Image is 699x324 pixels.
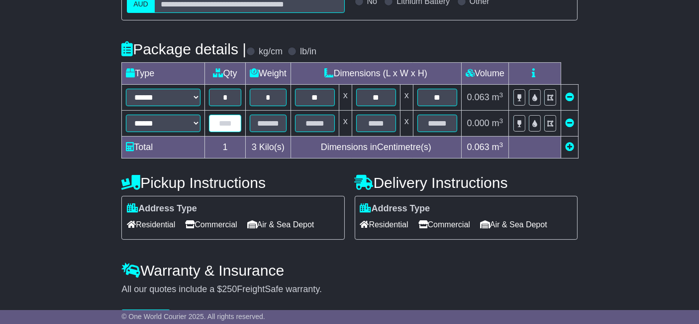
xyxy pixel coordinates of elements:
span: © One World Courier 2025. All rights reserved. [121,313,265,321]
span: 250 [222,284,237,294]
td: Total [122,137,205,159]
span: Commercial [185,217,237,232]
label: Address Type [360,203,430,214]
h4: Package details | [121,41,246,57]
a: Remove this item [565,92,574,102]
td: x [400,85,413,111]
sup: 3 [499,91,503,99]
td: x [339,85,352,111]
td: Weight [246,63,291,85]
td: Dimensions (L x W x H) [291,63,461,85]
span: 0.000 [467,118,490,128]
div: All our quotes include a $ FreightSafe warranty. [121,284,578,295]
sup: 3 [499,141,503,149]
h4: Delivery Instructions [355,174,578,191]
h4: Warranty & Insurance [121,262,578,279]
label: Address Type [127,203,197,214]
label: kg/cm [259,46,283,57]
td: Kilo(s) [246,137,291,159]
span: m [492,92,503,102]
span: Air & Sea Depot [247,217,314,232]
a: Add new item [565,142,574,152]
span: 3 [252,142,257,152]
span: 0.063 [467,92,490,102]
span: m [492,118,503,128]
td: x [339,111,352,137]
td: Type [122,63,205,85]
span: Commercial [418,217,470,232]
sup: 3 [499,117,503,125]
span: Residential [360,217,408,232]
td: Dimensions in Centimetre(s) [291,137,461,159]
a: Remove this item [565,118,574,128]
span: Air & Sea Depot [480,217,547,232]
td: Volume [461,63,508,85]
h4: Pickup Instructions [121,174,344,191]
span: 0.063 [467,142,490,152]
td: x [400,111,413,137]
td: Qty [205,63,246,85]
td: 1 [205,137,246,159]
span: Residential [127,217,175,232]
label: lb/in [300,46,316,57]
span: m [492,142,503,152]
